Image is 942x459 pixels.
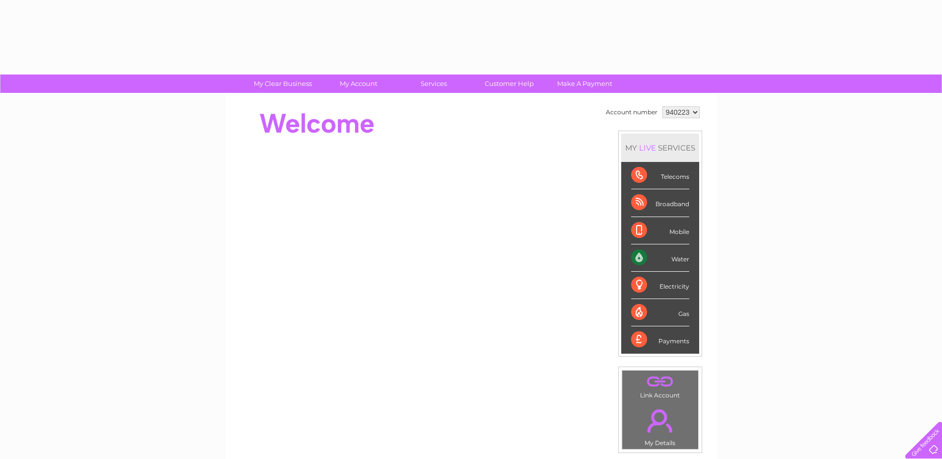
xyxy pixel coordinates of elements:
[631,272,689,299] div: Electricity
[622,401,699,450] td: My Details
[625,403,696,438] a: .
[393,75,475,93] a: Services
[242,75,324,93] a: My Clear Business
[622,370,699,401] td: Link Account
[631,244,689,272] div: Water
[544,75,626,93] a: Make A Payment
[631,189,689,217] div: Broadband
[625,373,696,390] a: .
[631,299,689,326] div: Gas
[631,326,689,353] div: Payments
[621,134,699,162] div: MY SERVICES
[637,143,658,153] div: LIVE
[631,162,689,189] div: Telecoms
[468,75,550,93] a: Customer Help
[317,75,399,93] a: My Account
[603,104,660,121] td: Account number
[631,217,689,244] div: Mobile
